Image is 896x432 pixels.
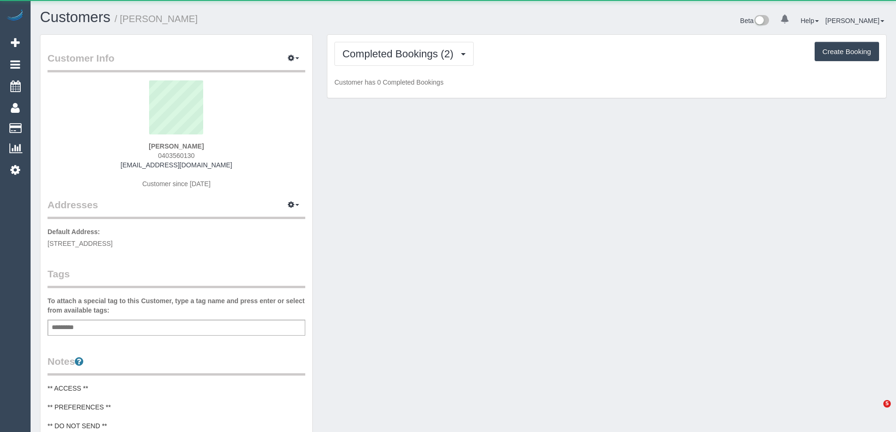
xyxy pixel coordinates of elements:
[342,48,458,60] span: Completed Bookings (2)
[48,51,305,72] legend: Customer Info
[48,240,112,247] span: [STREET_ADDRESS]
[801,17,819,24] a: Help
[864,400,887,423] iframe: Intercom live chat
[815,42,879,62] button: Create Booking
[740,17,769,24] a: Beta
[825,17,884,24] a: [PERSON_NAME]
[753,15,769,27] img: New interface
[120,161,232,169] a: [EMAIL_ADDRESS][DOMAIN_NAME]
[158,152,195,159] span: 0403560130
[115,14,198,24] small: / [PERSON_NAME]
[334,78,879,87] p: Customer has 0 Completed Bookings
[40,9,111,25] a: Customers
[48,227,100,236] label: Default Address:
[48,267,305,288] legend: Tags
[334,42,474,66] button: Completed Bookings (2)
[142,180,210,188] span: Customer since [DATE]
[6,9,24,23] img: Automaid Logo
[48,354,305,376] legend: Notes
[149,142,204,150] strong: [PERSON_NAME]
[883,400,891,408] span: 5
[48,296,305,315] label: To attach a special tag to this Customer, type a tag name and press enter or select from availabl...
